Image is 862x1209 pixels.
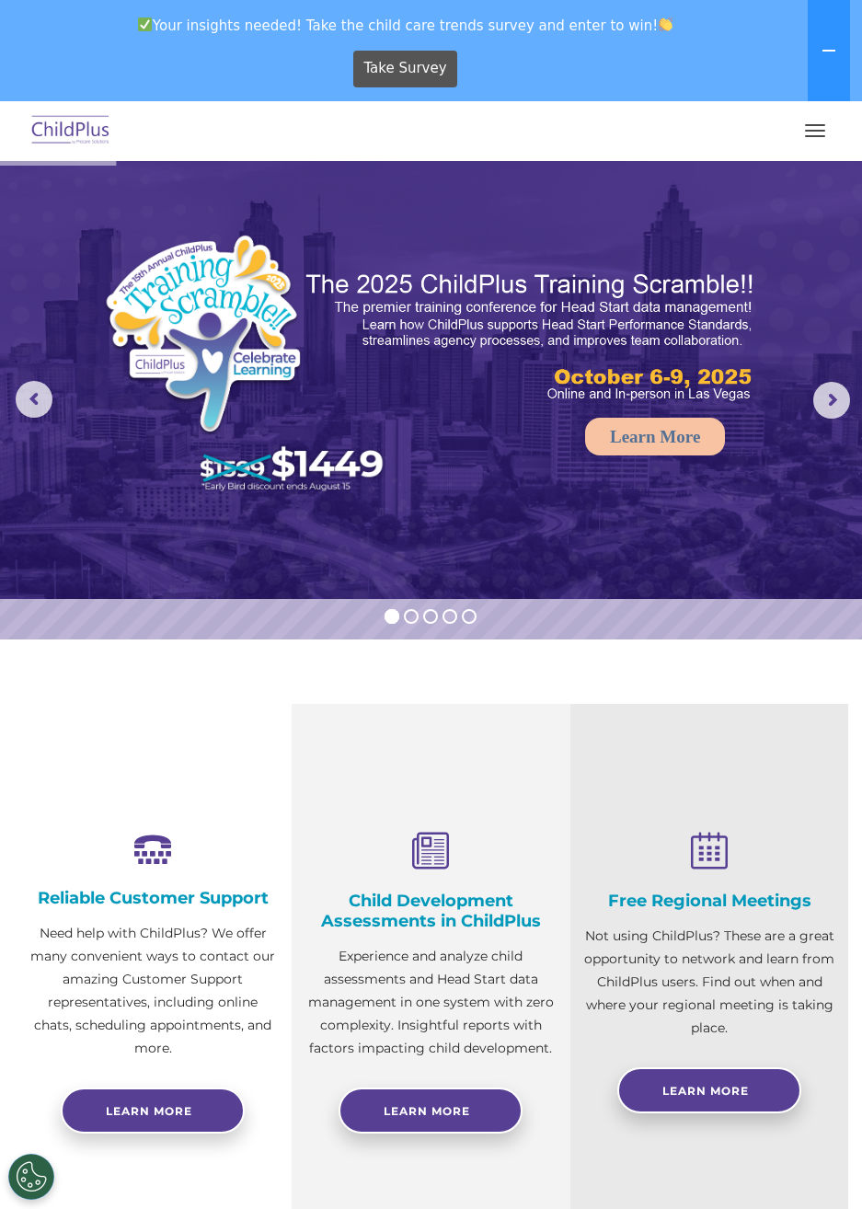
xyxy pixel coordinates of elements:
[61,1088,245,1134] a: Learn more
[584,891,834,911] h4: Free Regional Meetings
[305,891,556,931] h4: Child Development Assessments in ChildPlus
[305,945,556,1060] p: Experience and analyze child assessments and Head Start data management in one system with zero c...
[8,1154,54,1200] button: Cookies Settings
[28,109,114,153] img: ChildPlus by Procare Solutions
[770,1121,862,1209] iframe: Chat Widget
[353,51,457,87] a: Take Survey
[138,17,152,31] img: ✅
[363,52,446,85] span: Take Survey
[584,925,834,1040] p: Not using ChildPlus? These are a great opportunity to network and learn from ChildPlus users. Fin...
[384,1104,470,1118] span: Learn More
[662,1084,749,1098] span: Learn More
[106,1104,192,1118] span: Learn more
[659,17,672,31] img: 👏
[617,1067,801,1113] a: Learn More
[339,1088,523,1134] a: Learn More
[28,888,278,908] h4: Reliable Customer Support
[28,922,278,1060] p: Need help with ChildPlus? We offer many convenient ways to contact our amazing Customer Support r...
[585,418,725,455] a: Learn More
[7,7,804,43] span: Your insights needed! Take the child care trends survey and enter to win!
